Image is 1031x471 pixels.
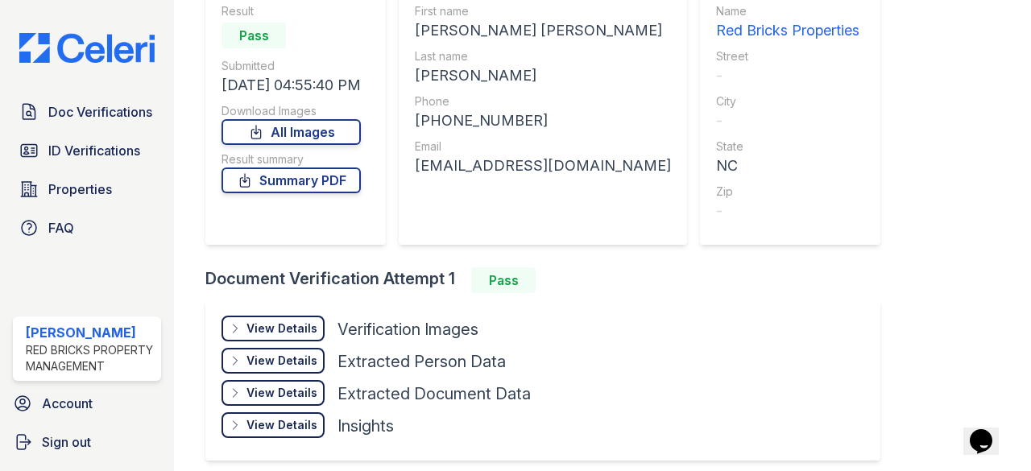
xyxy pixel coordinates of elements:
[716,109,859,132] div: -
[222,151,361,167] div: Result summary
[337,318,478,341] div: Verification Images
[48,102,152,122] span: Doc Verifications
[716,19,859,42] div: Red Bricks Properties
[415,3,671,19] div: First name
[205,267,893,293] div: Document Verification Attempt 1
[415,64,671,87] div: [PERSON_NAME]
[222,103,361,119] div: Download Images
[222,74,361,97] div: [DATE] 04:55:40 PM
[6,33,168,64] img: CE_Logo_Blue-a8612792a0a2168367f1c8372b55b34899dd931a85d93a1a3d3e32e68fde9ad4.png
[716,3,859,19] div: Name
[246,353,317,369] div: View Details
[26,323,155,342] div: [PERSON_NAME]
[6,387,168,419] a: Account
[716,93,859,109] div: City
[415,48,671,64] div: Last name
[222,167,361,193] a: Summary PDF
[246,320,317,337] div: View Details
[963,407,1015,455] iframe: chat widget
[48,218,74,238] span: FAQ
[716,3,859,42] a: Name Red Bricks Properties
[48,180,112,199] span: Properties
[337,382,531,405] div: Extracted Document Data
[246,385,317,401] div: View Details
[222,3,361,19] div: Result
[415,138,671,155] div: Email
[716,64,859,87] div: -
[716,200,859,222] div: -
[337,415,394,437] div: Insights
[6,426,168,458] a: Sign out
[26,342,155,374] div: Red Bricks Property Management
[222,23,286,48] div: Pass
[13,96,161,128] a: Doc Verifications
[415,109,671,132] div: [PHONE_NUMBER]
[48,141,140,160] span: ID Verifications
[471,267,536,293] div: Pass
[13,212,161,244] a: FAQ
[415,19,671,42] div: [PERSON_NAME] [PERSON_NAME]
[337,350,506,373] div: Extracted Person Data
[222,119,361,145] a: All Images
[222,58,361,74] div: Submitted
[42,432,91,452] span: Sign out
[13,173,161,205] a: Properties
[13,134,161,167] a: ID Verifications
[415,155,671,177] div: [EMAIL_ADDRESS][DOMAIN_NAME]
[716,184,859,200] div: Zip
[716,48,859,64] div: Street
[716,155,859,177] div: NC
[42,394,93,413] span: Account
[246,417,317,433] div: View Details
[415,93,671,109] div: Phone
[716,138,859,155] div: State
